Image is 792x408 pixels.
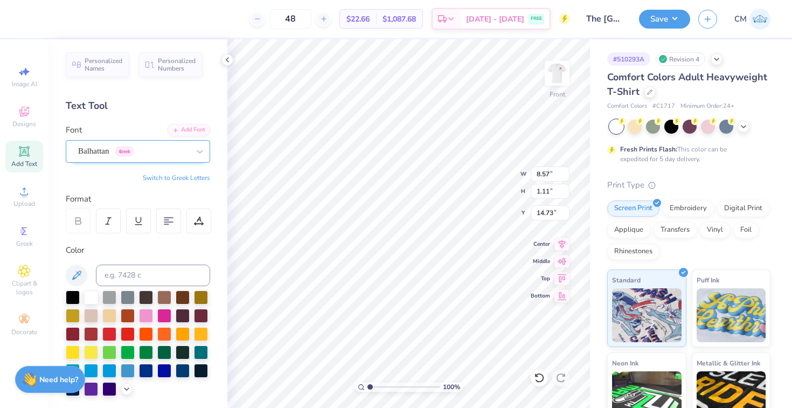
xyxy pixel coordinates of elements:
span: Upload [13,199,35,208]
div: Vinyl [700,222,730,238]
span: $22.66 [346,13,370,25]
span: $1,087.68 [383,13,416,25]
span: Metallic & Glitter Ink [697,357,760,369]
img: Front [546,63,568,84]
span: Decorate [11,328,37,336]
span: Add Text [11,160,37,168]
img: Puff Ink [697,288,766,342]
div: Foil [733,222,759,238]
input: – – [269,9,311,29]
span: Designs [12,120,36,128]
div: Print Type [607,179,770,191]
div: This color can be expedited for 5 day delivery. [620,144,753,164]
div: Color [66,244,210,257]
span: Bottom [531,292,550,300]
input: e.g. 7428 c [96,265,210,286]
span: 100 % [443,382,460,392]
div: Applique [607,222,650,238]
div: Embroidery [663,200,714,217]
span: # C1717 [652,102,675,111]
span: Standard [612,274,641,286]
span: Greek [16,239,33,248]
div: Text Tool [66,99,210,113]
span: Puff Ink [697,274,719,286]
div: Transfers [654,222,697,238]
div: Digital Print [717,200,769,217]
span: Minimum Order: 24 + [680,102,734,111]
button: Save [639,10,690,29]
div: Rhinestones [607,244,659,260]
span: FREE [531,15,542,23]
span: Clipart & logos [5,279,43,296]
span: Top [531,275,550,282]
img: Standard [612,288,682,342]
span: Middle [531,258,550,265]
span: Comfort Colors [607,102,647,111]
span: Neon Ink [612,357,638,369]
div: Format [66,193,211,205]
input: Untitled Design [578,8,631,30]
span: Personalized Names [85,57,123,72]
span: Image AI [12,80,37,88]
span: Comfort Colors Adult Heavyweight T-Shirt [607,71,767,98]
div: Revision 4 [656,52,705,66]
span: Center [531,240,550,248]
div: # 510293A [607,52,650,66]
span: [DATE] - [DATE] [466,13,524,25]
span: Personalized Numbers [158,57,196,72]
div: Front [550,89,565,99]
div: Screen Print [607,200,659,217]
strong: Need help? [39,375,78,385]
button: Switch to Greek Letters [143,174,210,182]
strong: Fresh Prints Flash: [620,145,677,154]
label: Font [66,124,82,136]
span: CM [734,13,747,25]
a: CM [734,9,770,30]
div: Add Font [168,124,210,136]
img: Chloe Murlin [749,9,770,30]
